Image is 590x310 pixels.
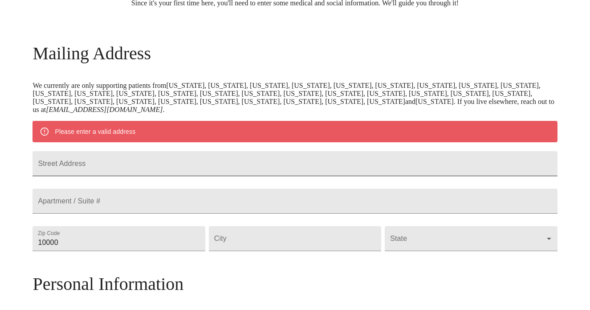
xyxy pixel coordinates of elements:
[33,43,557,64] h3: Mailing Address
[385,226,557,251] div: ​
[46,106,163,113] em: [EMAIL_ADDRESS][DOMAIN_NAME]
[55,124,135,140] div: Please enter a valid address
[33,82,557,114] p: We currently are only supporting patients from [US_STATE], [US_STATE], [US_STATE], [US_STATE], [U...
[33,273,557,294] h3: Personal Information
